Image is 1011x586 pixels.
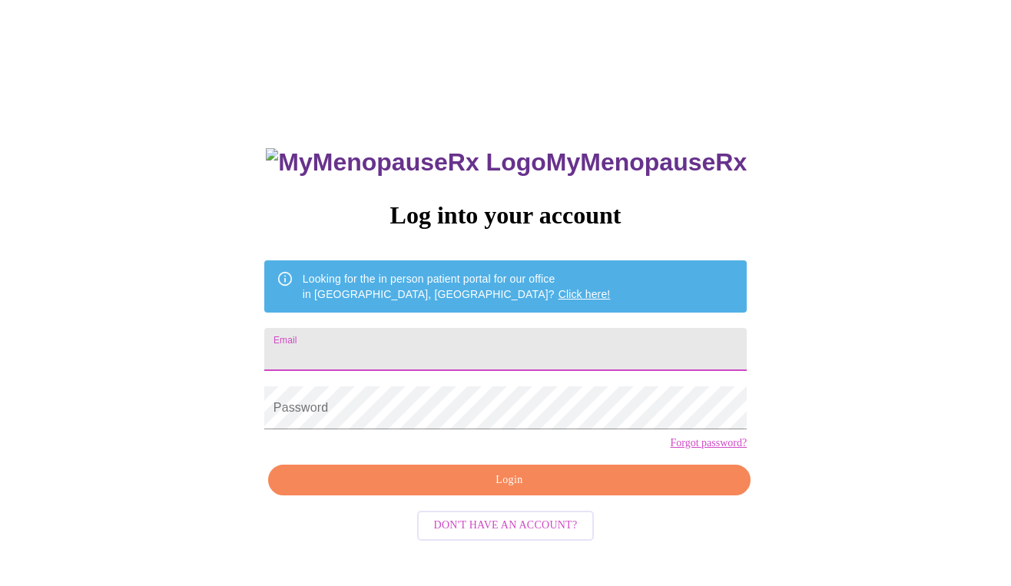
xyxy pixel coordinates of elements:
a: Click here! [559,288,611,300]
h3: Log into your account [264,201,747,230]
span: Login [286,471,733,490]
a: Forgot password? [670,437,747,449]
img: MyMenopauseRx Logo [266,148,545,177]
button: Don't have an account? [417,511,595,541]
button: Login [268,465,751,496]
span: Don't have an account? [434,516,578,535]
div: Looking for the in person patient portal for our office in [GEOGRAPHIC_DATA], [GEOGRAPHIC_DATA]? [303,265,611,308]
a: Don't have an account? [413,518,598,531]
h3: MyMenopauseRx [266,148,747,177]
